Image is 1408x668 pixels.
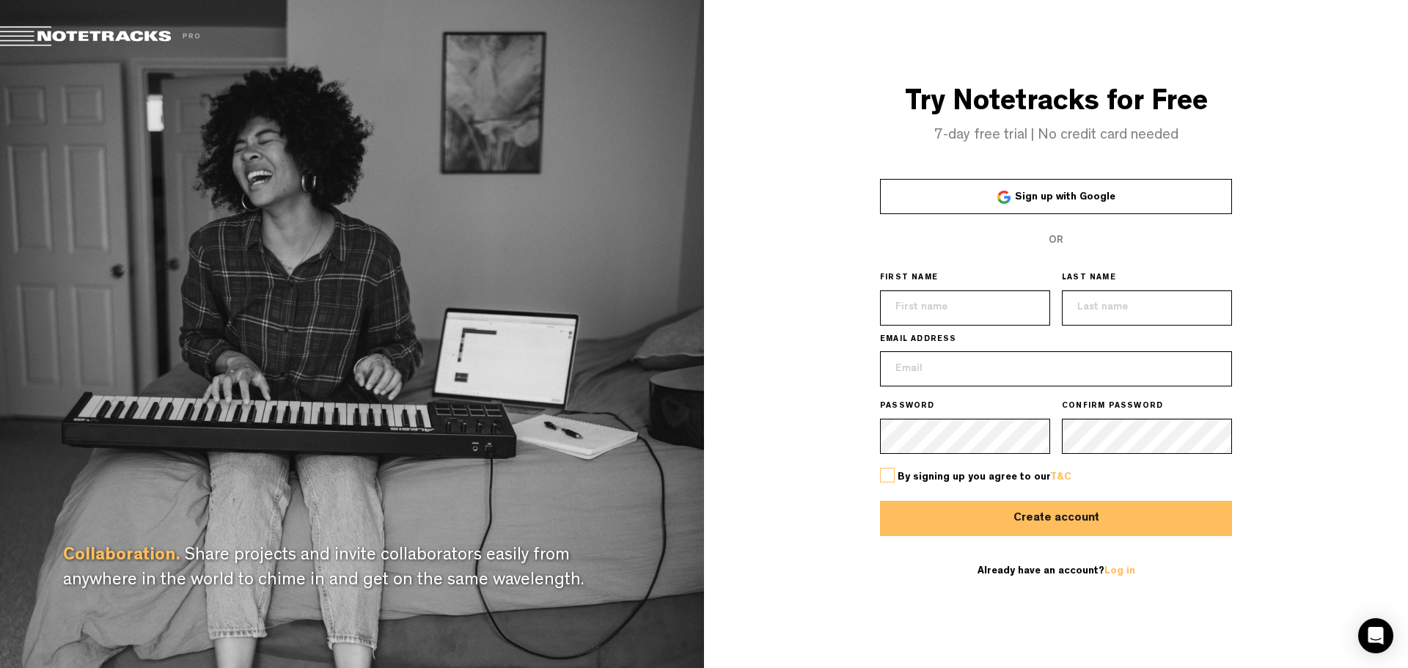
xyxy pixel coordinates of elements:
a: T&C [1050,472,1071,482]
div: Open Intercom Messenger [1358,618,1393,653]
h3: Try Notetracks for Free [704,88,1408,120]
a: Log in [1104,566,1135,576]
span: Collaboration. [63,548,180,565]
span: CONFIRM PASSWORD [1062,401,1163,413]
span: FIRST NAME [880,273,938,285]
input: Last name [1062,290,1232,326]
input: Email [880,351,1232,386]
span: PASSWORD [880,401,935,413]
input: First name [880,290,1050,326]
span: Already have an account? [978,566,1135,576]
h4: 7-day free trial | No credit card needed [704,128,1408,144]
span: By signing up you agree to our [898,472,1071,482]
span: Share projects and invite collaborators easily from anywhere in the world to chime in and get on ... [63,548,584,590]
span: EMAIL ADDRESS [880,334,957,346]
span: OR [1049,235,1063,246]
span: LAST NAME [1062,273,1116,285]
span: Sign up with Google [1015,192,1115,202]
button: Create account [880,501,1232,536]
